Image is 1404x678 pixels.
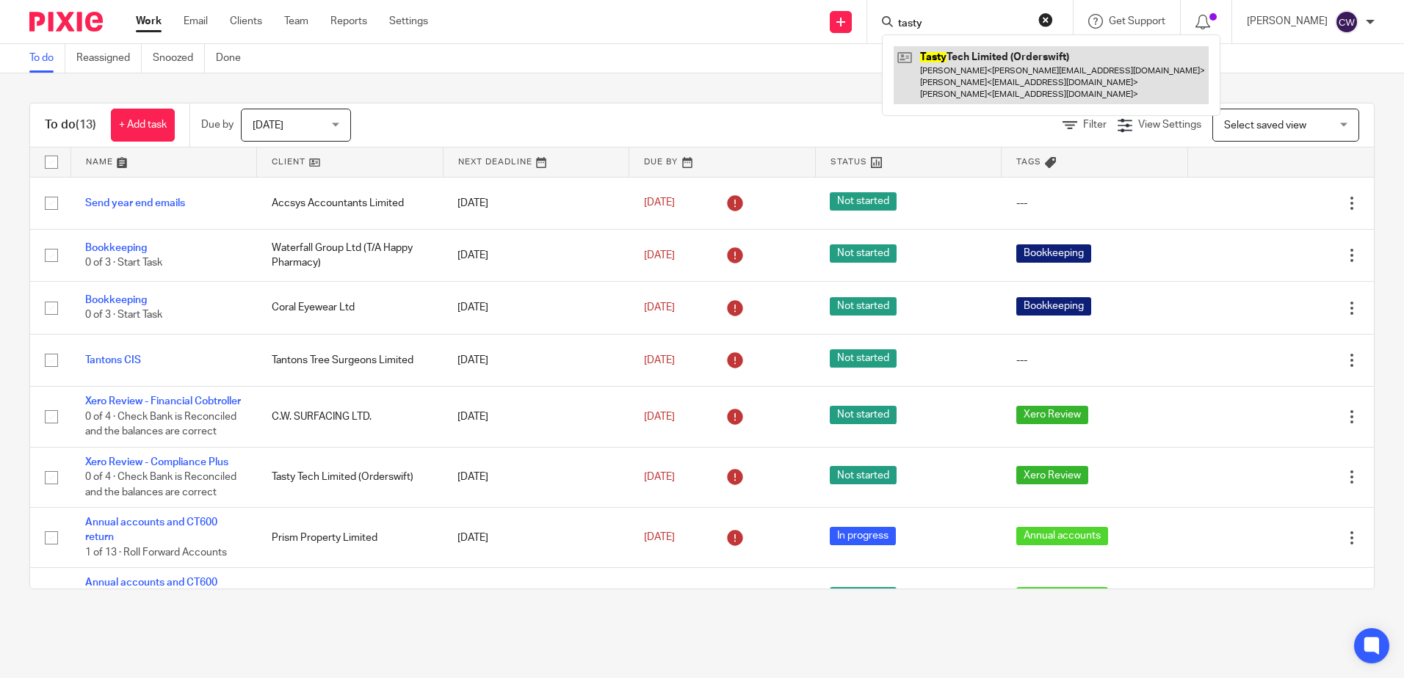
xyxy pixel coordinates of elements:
[1138,120,1201,130] span: View Settings
[153,44,205,73] a: Snoozed
[1016,406,1088,424] span: Xero Review
[830,587,897,605] span: Not started
[257,508,444,568] td: Prism Property Limited
[85,577,217,602] a: Annual accounts and CT600 return
[85,457,228,467] a: Xero Review - Compliance Plus
[76,44,142,73] a: Reassigned
[253,120,283,131] span: [DATE]
[1038,12,1053,27] button: Clear
[85,412,236,437] span: 0 of 4 · Check Bank is Reconciled and the balances are correct
[1016,244,1091,263] span: Bookkeeping
[1016,353,1173,368] div: ---
[644,412,675,422] span: [DATE]
[389,14,428,29] a: Settings
[1016,587,1108,605] span: Annual accounts
[644,472,675,482] span: [DATE]
[257,282,444,334] td: Coral Eyewear Ltd
[443,568,629,628] td: [DATE]
[85,396,241,407] a: Xero Review - Financial Cobtroller
[443,229,629,281] td: [DATE]
[257,334,444,386] td: Tantons Tree Surgeons Limited
[830,244,897,263] span: Not started
[284,14,308,29] a: Team
[644,198,675,208] span: [DATE]
[111,109,175,142] a: + Add task
[644,250,675,260] span: [DATE]
[1335,10,1358,34] img: svg%3E
[184,14,208,29] a: Email
[29,44,65,73] a: To do
[443,387,629,447] td: [DATE]
[443,508,629,568] td: [DATE]
[257,568,444,628] td: Servecom Limited
[201,117,234,132] p: Due by
[85,472,236,497] span: 0 of 4 · Check Bank is Reconciled and the balances are correct
[1016,527,1108,545] span: Annual accounts
[443,334,629,386] td: [DATE]
[1016,297,1091,316] span: Bookkeeping
[216,44,252,73] a: Done
[85,517,217,542] a: Annual accounts and CT600 return
[330,14,367,29] a: Reports
[830,297,897,316] span: Not started
[1016,158,1041,166] span: Tags
[76,119,96,131] span: (13)
[85,243,147,253] a: Bookkeeping
[85,295,147,305] a: Bookkeeping
[644,302,675,313] span: [DATE]
[85,198,185,208] a: Send year end emails
[257,229,444,281] td: Waterfall Group Ltd (T/A Happy Pharmacy)
[85,310,162,321] span: 0 of 3 · Start Task
[136,14,162,29] a: Work
[1083,120,1107,130] span: Filter
[830,527,896,545] span: In progress
[45,117,96,133] h1: To do
[830,406,897,424] span: Not started
[830,192,897,211] span: Not started
[1016,196,1173,211] div: ---
[85,355,141,365] a: Tantons CIS
[257,447,444,507] td: Tasty Tech Limited (Orderswift)
[443,282,629,334] td: [DATE]
[85,547,227,558] span: 1 of 13 · Roll Forward Accounts
[1109,16,1165,26] span: Get Support
[644,533,675,543] span: [DATE]
[897,18,1029,31] input: Search
[830,466,897,484] span: Not started
[257,177,444,229] td: Accsys Accountants Limited
[257,387,444,447] td: C.W. SURFACING LTD.
[830,349,897,368] span: Not started
[1224,120,1306,131] span: Select saved view
[85,258,162,268] span: 0 of 3 · Start Task
[230,14,262,29] a: Clients
[443,447,629,507] td: [DATE]
[644,355,675,365] span: [DATE]
[443,177,629,229] td: [DATE]
[1016,466,1088,484] span: Xero Review
[29,12,103,32] img: Pixie
[1247,14,1328,29] p: [PERSON_NAME]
